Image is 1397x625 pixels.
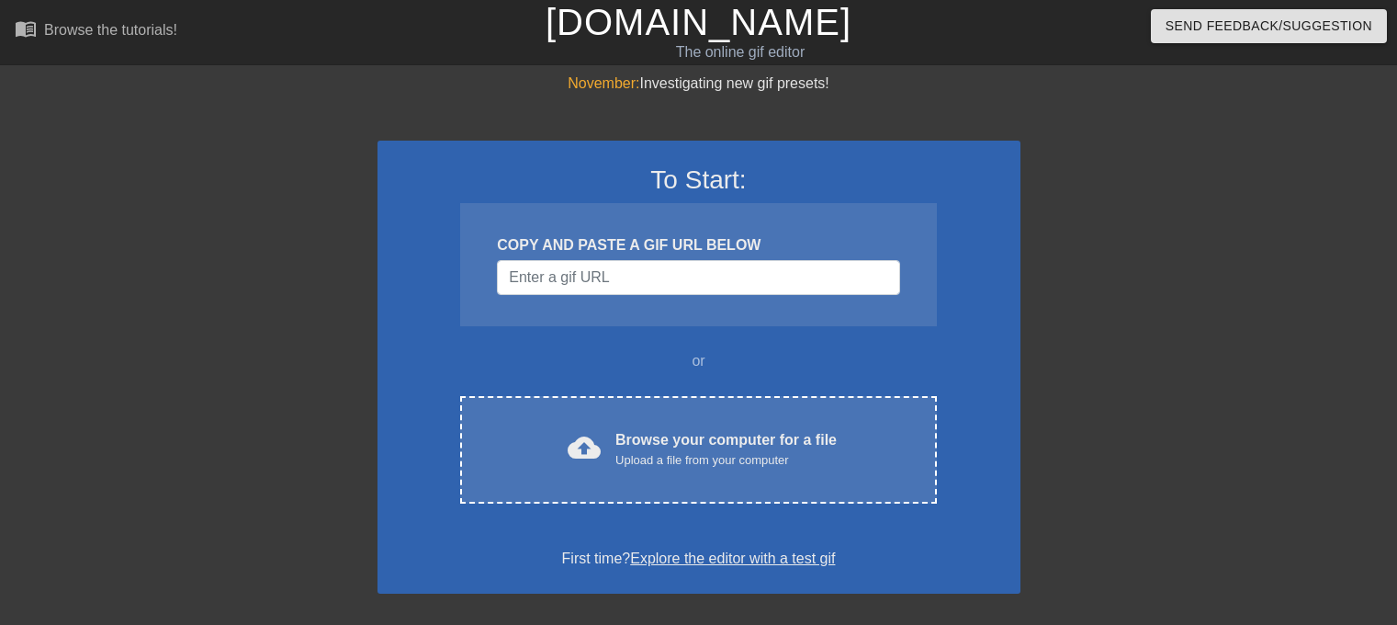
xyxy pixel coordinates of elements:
a: Browse the tutorials! [15,17,177,46]
div: or [425,350,973,372]
span: Send Feedback/Suggestion [1166,15,1372,38]
input: Username [497,260,899,295]
div: Browse your computer for a file [615,429,837,470]
span: menu_book [15,17,37,40]
div: The online gif editor [475,41,1006,63]
button: Send Feedback/Suggestion [1151,9,1387,43]
div: Browse the tutorials! [44,22,177,38]
div: Investigating new gif presets! [377,73,1020,95]
div: Upload a file from your computer [615,451,837,470]
span: cloud_upload [568,431,601,464]
a: [DOMAIN_NAME] [546,2,851,42]
div: First time? [401,548,997,570]
div: COPY AND PASTE A GIF URL BELOW [497,234,899,256]
span: November: [568,75,639,91]
a: Explore the editor with a test gif [630,551,835,566]
h3: To Start: [401,165,997,196]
